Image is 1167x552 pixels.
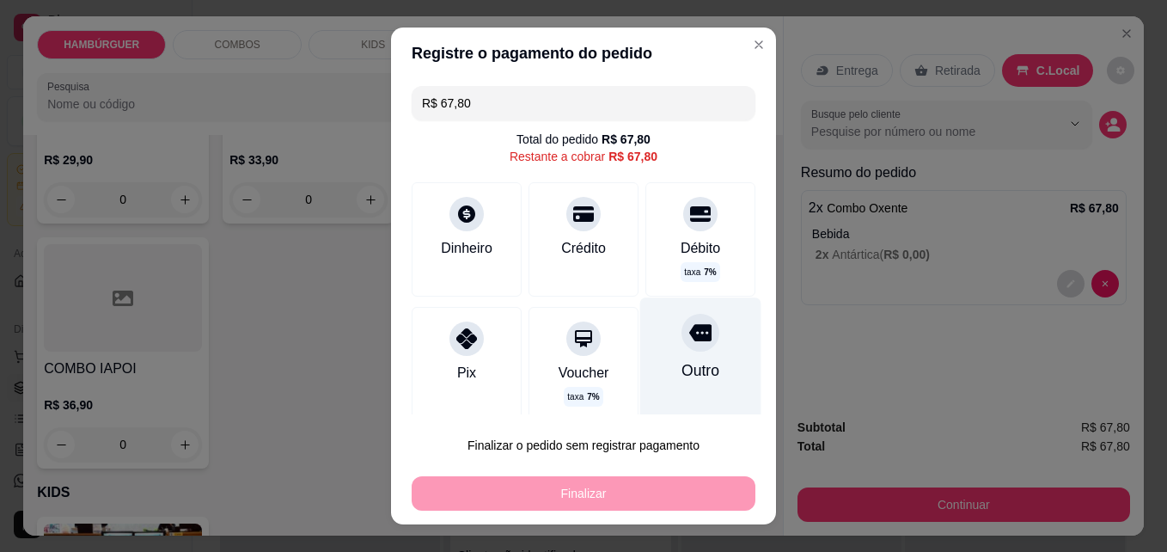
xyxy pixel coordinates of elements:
span: 7 % [704,266,716,279]
p: taxa [684,266,716,279]
div: Total do pedido [516,131,651,148]
div: Débito [681,238,720,259]
div: R$ 67,80 [602,131,651,148]
button: Close [745,31,773,58]
span: 7 % [587,390,599,403]
div: Restante a cobrar [510,148,657,165]
div: Dinheiro [441,238,492,259]
div: Voucher [559,363,609,383]
header: Registre o pagamento do pedido [391,28,776,79]
button: Finalizar o pedido sem registrar pagamento [412,428,755,463]
div: Outro [681,359,719,382]
p: taxa [567,390,599,403]
div: Pix [457,363,476,383]
div: R$ 67,80 [608,148,657,165]
div: Crédito [561,238,606,259]
input: Ex.: hambúrguer de cordeiro [422,86,745,120]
